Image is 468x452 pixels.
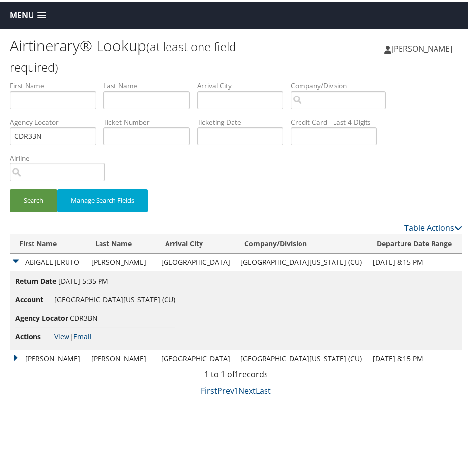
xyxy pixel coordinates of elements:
td: [GEOGRAPHIC_DATA][US_STATE] (CU) [235,348,368,366]
td: [GEOGRAPHIC_DATA] [156,252,236,269]
th: Company/Division [235,232,368,252]
label: Company/Division [291,79,393,89]
td: ABIGAEL JERUTO [10,252,86,269]
h1: Airtinerary® Lookup [10,33,236,75]
button: Search [10,187,57,210]
a: 1 [234,384,238,394]
td: [PERSON_NAME] [10,348,86,366]
label: Credit Card - Last 4 Digits [291,115,384,125]
th: Arrival City: activate to sort column ascending [156,232,236,252]
span: CDR3BN [70,311,98,321]
th: Last Name: activate to sort column ascending [86,232,156,252]
label: First Name [10,79,103,89]
label: Arrival City [197,79,291,89]
td: [GEOGRAPHIC_DATA][US_STATE] (CU) [235,252,368,269]
span: Menu [10,9,34,18]
td: [PERSON_NAME] [86,252,156,269]
a: Next [238,384,256,394]
span: 1 [234,367,239,378]
a: Last [256,384,271,394]
label: Ticketing Date [197,115,291,125]
td: [GEOGRAPHIC_DATA] [156,348,236,366]
span: [DATE] 5:35 PM [58,274,108,284]
a: Prev [217,384,234,394]
a: Table Actions [404,221,462,231]
label: Ticket Number [103,115,197,125]
span: [GEOGRAPHIC_DATA][US_STATE] (CU) [54,293,175,302]
span: Return Date [15,274,56,285]
a: View [54,330,69,339]
td: [DATE] 8:15 PM [368,348,462,366]
td: [PERSON_NAME] [86,348,156,366]
td: [DATE] 8:15 PM [368,252,462,269]
label: Airline [10,151,112,161]
a: Email [73,330,92,339]
button: Manage Search Fields [57,187,148,210]
a: [PERSON_NAME] [384,32,462,62]
label: Last Name [103,79,197,89]
label: Agency Locator [10,115,103,125]
span: | [54,330,92,339]
span: [PERSON_NAME] [391,41,452,52]
span: Agency Locator [15,311,68,322]
span: Account [15,292,52,303]
span: Actions [15,329,52,340]
th: First Name: activate to sort column ascending [10,232,86,252]
div: 1 to 1 of records [10,366,462,383]
a: Menu [5,5,51,22]
a: First [201,384,217,394]
th: Departure Date Range: activate to sort column ascending [368,232,462,252]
